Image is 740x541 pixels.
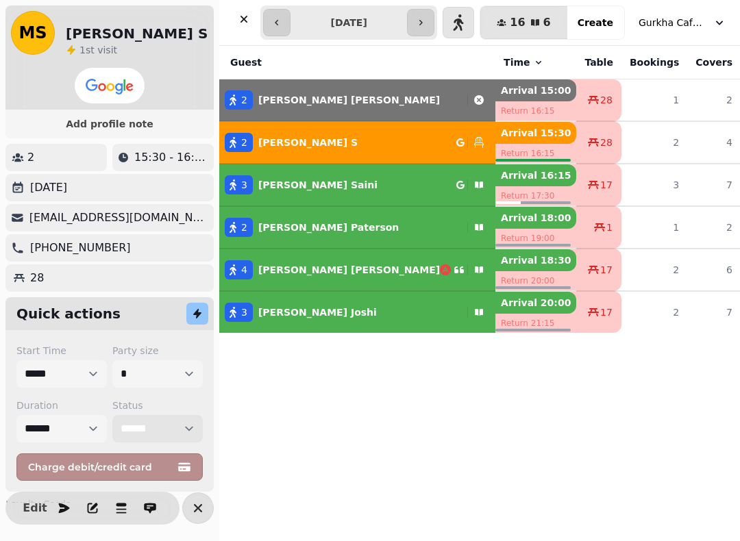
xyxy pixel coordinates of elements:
[621,249,687,291] td: 2
[241,221,247,234] span: 2
[112,399,203,412] label: Status
[258,221,399,234] p: [PERSON_NAME] Paterson
[16,304,121,323] h2: Quick actions
[600,305,613,319] span: 17
[27,149,34,166] p: 2
[606,221,613,234] span: 1
[600,263,613,277] span: 17
[258,136,358,149] p: [PERSON_NAME] S
[621,164,687,206] td: 3
[219,253,495,286] button: 4[PERSON_NAME] [PERSON_NAME]
[495,314,576,333] p: Return 21:15
[504,55,543,69] button: Time
[219,296,495,329] button: 3[PERSON_NAME] Joshi
[495,101,576,121] p: Return 16:15
[219,84,495,116] button: 2[PERSON_NAME] [PERSON_NAME]
[495,271,576,290] p: Return 20:00
[495,249,576,271] p: Arrival 18:30
[621,79,687,122] td: 1
[219,168,495,201] button: 3[PERSON_NAME] Saini
[258,93,440,107] p: [PERSON_NAME] [PERSON_NAME]
[30,179,67,196] p: [DATE]
[495,292,576,314] p: Arrival 20:00
[578,18,613,27] span: Create
[567,6,624,39] button: Create
[600,136,613,149] span: 28
[495,164,576,186] p: Arrival 16:15
[258,178,378,192] p: [PERSON_NAME] Saini
[576,46,621,79] th: Table
[495,186,576,205] p: Return 17:30
[504,55,530,69] span: Time
[86,45,97,55] span: st
[112,344,203,357] label: Party size
[630,10,735,35] button: Gurkha Cafe & Restauarant
[219,46,495,79] th: Guest
[27,503,43,514] span: Edit
[621,46,687,79] th: Bookings
[543,17,551,28] span: 6
[600,93,613,107] span: 28
[79,45,86,55] span: 1
[241,263,247,277] span: 4
[219,211,495,244] button: 2[PERSON_NAME] Paterson
[258,263,440,277] p: [PERSON_NAME] [PERSON_NAME]
[30,270,44,286] p: 28
[30,240,131,256] p: [PHONE_NUMBER]
[495,144,576,163] p: Return 16:15
[510,17,525,28] span: 16
[241,93,247,107] span: 2
[79,43,117,57] p: visit
[495,122,576,144] p: Arrival 15:30
[621,121,687,164] td: 2
[219,126,495,159] button: 2[PERSON_NAME] S
[241,305,247,319] span: 3
[495,79,576,101] p: Arrival 15:00
[241,178,247,192] span: 3
[639,16,707,29] span: Gurkha Cafe & Restauarant
[16,399,107,412] label: Duration
[22,119,197,129] span: Add profile note
[134,149,208,166] p: 15:30 - 16:15
[66,24,208,43] h2: [PERSON_NAME] S
[258,305,377,319] p: [PERSON_NAME] Joshi
[621,291,687,333] td: 2
[621,206,687,249] td: 1
[28,462,175,472] span: Charge debit/credit card
[241,136,247,149] span: 2
[18,25,47,41] span: MS
[21,494,49,522] button: Edit
[16,344,107,357] label: Start Time
[600,178,613,192] span: 17
[480,6,567,39] button: 166
[495,207,576,229] p: Arrival 18:00
[29,210,208,226] p: [EMAIL_ADDRESS][DOMAIN_NAME]
[16,453,203,481] button: Charge debit/credit card
[11,115,208,133] button: Add profile note
[495,229,576,248] p: Return 19:00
